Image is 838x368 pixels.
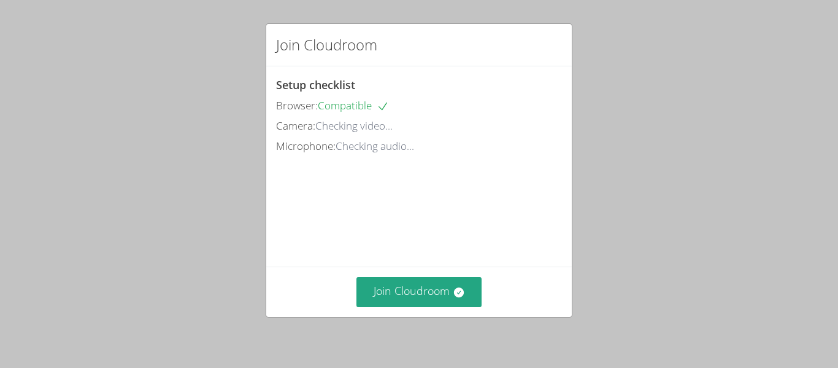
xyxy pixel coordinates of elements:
[276,77,355,92] span: Setup checklist
[356,277,482,307] button: Join Cloudroom
[276,98,318,112] span: Browser:
[276,139,336,153] span: Microphone:
[276,119,315,133] span: Camera:
[315,119,393,133] span: Checking video...
[318,98,389,112] span: Compatible
[336,139,414,153] span: Checking audio...
[276,34,377,56] h2: Join Cloudroom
